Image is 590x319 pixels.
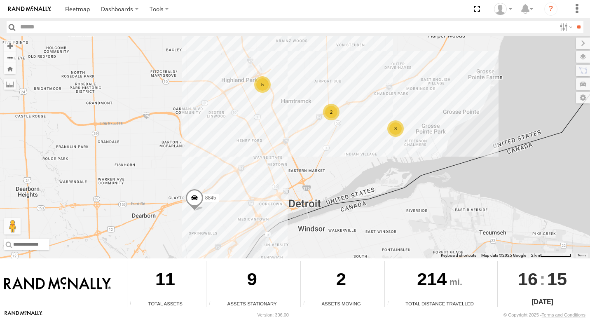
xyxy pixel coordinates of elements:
div: Total number of Enabled Assets [127,301,140,307]
span: 16 [518,261,538,297]
span: 8845 [205,195,216,200]
div: 3 [387,120,404,137]
button: Zoom in [4,40,16,52]
label: Measure [4,78,16,90]
div: 2 [301,261,382,300]
span: Map data ©2025 Google [481,253,526,258]
div: © Copyright 2025 - [503,312,585,317]
div: Total Distance Travelled [385,300,494,307]
div: 9 [206,261,297,300]
div: : [498,261,587,297]
button: Zoom Home [4,63,16,74]
label: Search Filter Options [556,21,574,33]
div: Total Assets [127,300,203,307]
div: Total number of assets current stationary. [206,301,219,307]
img: rand-logo.svg [8,6,51,12]
label: Map Settings [576,92,590,103]
div: Valeo Dash [491,3,515,15]
button: Map Scale: 2 km per 71 pixels [529,253,574,258]
a: Visit our Website [5,311,42,319]
a: Terms and Conditions [542,312,585,317]
span: 2 km [531,253,540,258]
div: Assets Moving [301,300,382,307]
div: 5 [254,76,271,93]
div: 11 [127,261,203,300]
span: 15 [547,261,567,297]
button: Drag Pegman onto the map to open Street View [4,218,21,235]
div: 2 [323,104,339,120]
div: Total number of assets current in transit. [301,301,313,307]
img: Rand McNally [4,277,111,291]
div: [DATE] [498,297,587,307]
div: 214 [385,261,494,300]
i: ? [544,2,557,16]
button: Keyboard shortcuts [441,253,476,258]
div: Total distance travelled by all assets within specified date range and applied filters [385,301,397,307]
div: Assets Stationary [206,300,297,307]
button: Zoom out [4,52,16,63]
a: Terms [578,253,586,257]
div: Version: 306.00 [258,312,289,317]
